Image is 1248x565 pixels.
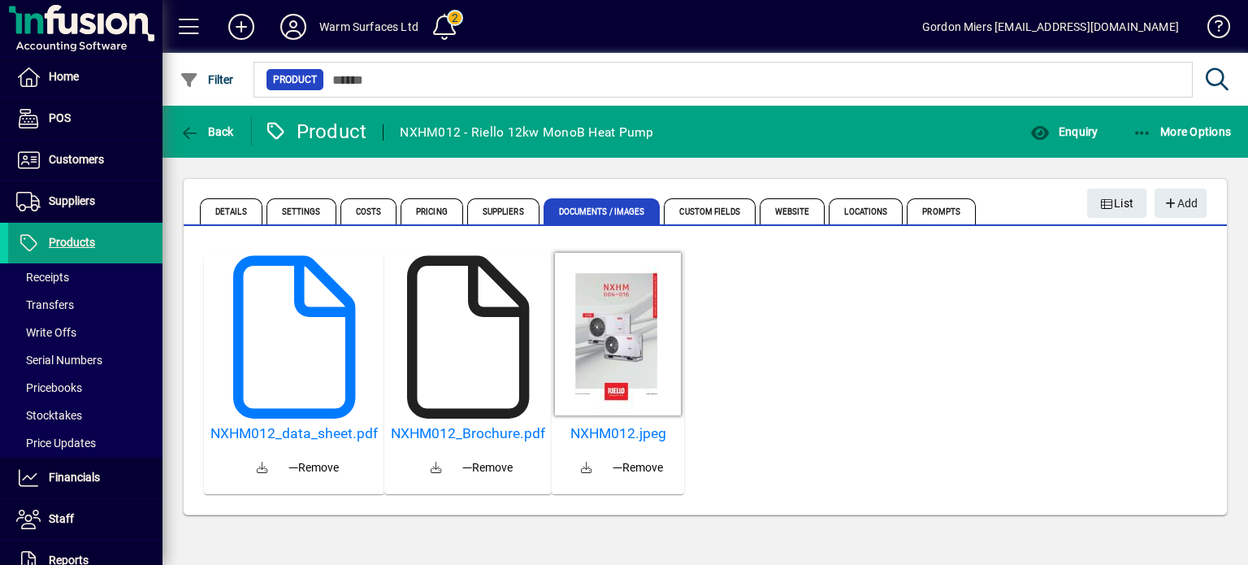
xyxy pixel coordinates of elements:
[340,198,397,224] span: Costs
[16,271,69,284] span: Receipts
[1133,125,1232,138] span: More Options
[558,425,678,442] a: NXHM012.jpeg
[266,198,336,224] span: Settings
[175,65,238,94] button: Filter
[1129,117,1236,146] button: More Options
[613,459,663,476] span: Remove
[8,319,162,346] a: Write Offs
[49,153,104,166] span: Customers
[8,291,162,319] a: Transfers
[8,429,162,457] a: Price Updates
[49,471,100,484] span: Financials
[282,453,345,482] button: Remove
[544,198,661,224] span: Documents / Images
[417,449,456,488] a: Download
[1195,3,1228,56] a: Knowledge Base
[760,198,825,224] span: Website
[1030,125,1098,138] span: Enquiry
[162,117,252,146] app-page-header-button: Back
[8,458,162,498] a: Financials
[664,198,755,224] span: Custom Fields
[49,512,74,525] span: Staff
[8,374,162,402] a: Pricebooks
[829,198,903,224] span: Locations
[391,425,545,442] a: NXHM012_Brochure.pdf
[8,346,162,374] a: Serial Numbers
[175,117,238,146] button: Back
[8,57,162,98] a: Home
[180,125,234,138] span: Back
[49,111,71,124] span: POS
[1100,190,1134,217] span: List
[16,381,82,394] span: Pricebooks
[8,98,162,139] a: POS
[401,198,463,224] span: Pricing
[264,119,367,145] div: Product
[49,236,95,249] span: Products
[8,402,162,429] a: Stocktakes
[288,459,339,476] span: Remove
[567,449,606,488] a: Download
[16,437,96,450] span: Price Updates
[456,453,519,482] button: Remove
[49,70,79,83] span: Home
[8,499,162,540] a: Staff
[267,12,319,41] button: Profile
[16,354,102,367] span: Serial Numbers
[922,14,1179,40] div: Gordon Miers [EMAIL_ADDRESS][DOMAIN_NAME]
[273,72,317,88] span: Product
[907,198,976,224] span: Prompts
[49,194,95,207] span: Suppliers
[606,453,669,482] button: Remove
[8,140,162,180] a: Customers
[8,263,162,291] a: Receipts
[1087,189,1147,218] button: List
[16,298,74,311] span: Transfers
[215,12,267,41] button: Add
[400,120,653,146] div: NXHM012 - Riello 12kw MonoB Heat Pump
[8,181,162,222] a: Suppliers
[1163,190,1198,217] span: Add
[467,198,539,224] span: Suppliers
[210,425,378,442] a: NXHM012_data_sheet.pdf
[1026,117,1102,146] button: Enquiry
[462,459,513,476] span: Remove
[16,409,82,422] span: Stocktakes
[16,326,76,339] span: Write Offs
[180,73,234,86] span: Filter
[319,14,418,40] div: Warm Surfaces Ltd
[1155,189,1207,218] button: Add
[200,198,262,224] span: Details
[243,449,282,488] a: Download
